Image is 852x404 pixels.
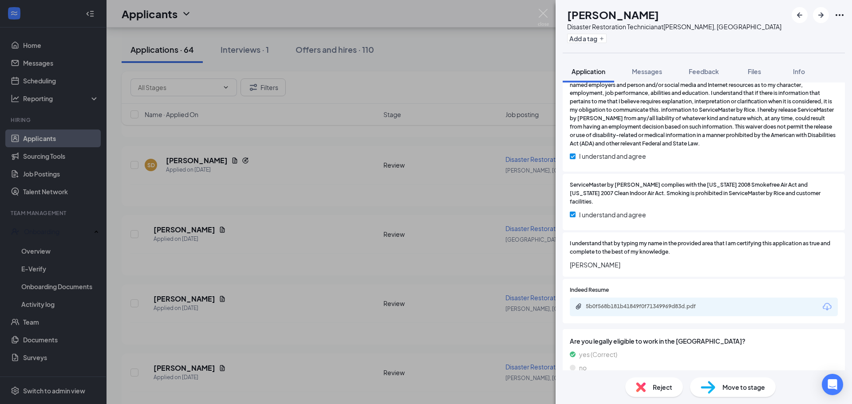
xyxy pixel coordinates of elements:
span: I understand and agree that ServiceMaster by [PERSON_NAME] may investigate statements, approved e... [570,64,838,148]
svg: Ellipses [834,10,845,20]
h1: [PERSON_NAME] [567,7,659,22]
span: [PERSON_NAME] [570,260,838,270]
span: Application [572,67,605,75]
span: Messages [632,67,662,75]
span: Are you legally eligible to work in the [GEOGRAPHIC_DATA]? [570,336,838,346]
svg: Plus [599,36,604,41]
button: ArrowLeftNew [792,7,808,23]
div: 5b0f568b181b41849f0f71349969d83d.pdf [586,303,710,310]
span: Indeed Resume [570,286,609,294]
span: no [579,363,587,373]
button: PlusAdd a tag [567,34,607,43]
svg: Paperclip [575,303,582,310]
svg: Download [822,302,832,312]
span: Files [748,67,761,75]
span: Reject [653,382,672,392]
span: Move to stage [722,382,765,392]
svg: ArrowRight [816,10,826,20]
a: Paperclip5b0f568b181b41849f0f71349969d83d.pdf [575,303,719,311]
span: I understand and agree [579,210,646,220]
span: ServiceMaster by [PERSON_NAME] complies with the [US_STATE] 2008 Smokefree Air Act and [US_STATE]... [570,181,838,206]
span: Info [793,67,805,75]
span: I understand and agree [579,151,646,161]
svg: ArrowLeftNew [794,10,805,20]
div: Disaster Restoration Technician at [PERSON_NAME], [GEOGRAPHIC_DATA] [567,22,781,31]
div: Open Intercom Messenger [822,374,843,395]
span: yes (Correct) [579,349,617,359]
span: I understand that by typing my name in the provided area that I am certifying this application as... [570,239,838,256]
button: ArrowRight [813,7,829,23]
span: Feedback [689,67,719,75]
